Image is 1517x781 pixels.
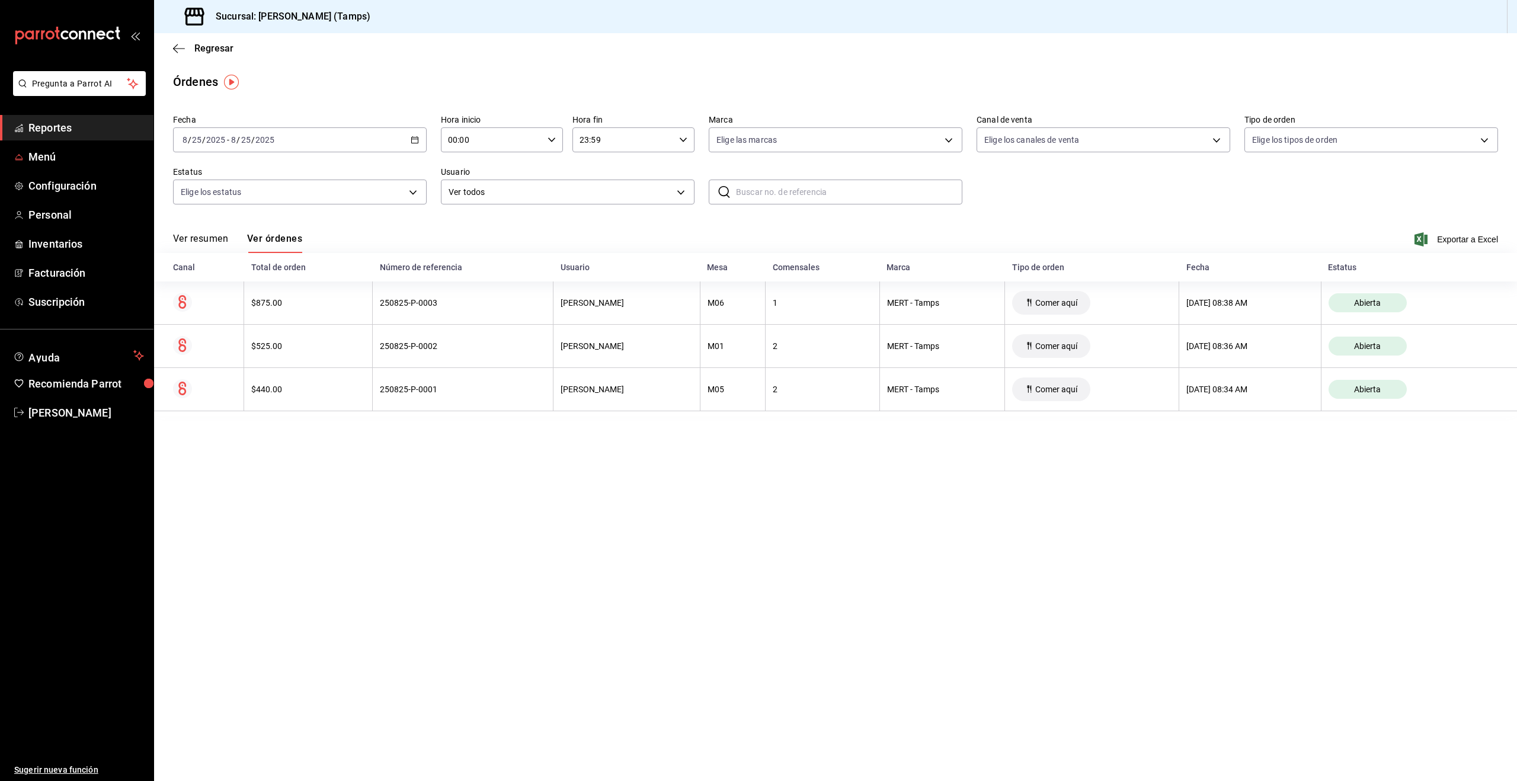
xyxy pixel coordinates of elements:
[251,263,366,272] div: Total de orden
[561,341,692,351] div: [PERSON_NAME]
[28,178,144,194] span: Configuración
[182,135,188,145] input: --
[773,298,872,308] div: 1
[773,385,872,394] div: 2
[130,31,140,40] button: open_drawer_menu
[886,263,998,272] div: Marca
[224,75,239,89] img: Tooltip marker
[231,135,236,145] input: --
[1186,341,1314,351] div: [DATE] 08:36 AM
[173,263,237,272] div: Canal
[1349,385,1385,394] span: Abierta
[716,134,777,146] span: Elige las marcas
[1030,298,1082,308] span: Comer aquí
[1252,134,1337,146] span: Elige los tipos de orden
[255,135,275,145] input: ----
[28,236,144,252] span: Inventarios
[236,135,240,145] span: /
[173,168,427,176] label: Estatus
[32,78,127,90] span: Pregunta a Parrot AI
[28,207,144,223] span: Personal
[28,149,144,165] span: Menú
[173,116,427,124] label: Fecha
[1328,263,1498,272] div: Estatus
[773,263,873,272] div: Comensales
[247,233,302,253] button: Ver órdenes
[181,186,241,198] span: Elige los estatus
[887,385,998,394] div: MERT - Tamps
[380,263,546,272] div: Número de referencia
[708,341,758,351] div: M01
[561,385,692,394] div: [PERSON_NAME]
[572,116,695,124] label: Hora fin
[194,43,233,54] span: Regresar
[887,341,998,351] div: MERT - Tamps
[977,116,1230,124] label: Canal de venta
[241,135,251,145] input: --
[28,294,144,310] span: Suscripción
[191,135,202,145] input: --
[173,233,228,253] button: Ver resumen
[1012,263,1172,272] div: Tipo de orden
[380,341,546,351] div: 250825-P-0002
[380,385,546,394] div: 250825-P-0001
[28,376,144,392] span: Recomienda Parrot
[709,116,962,124] label: Marca
[1186,298,1314,308] div: [DATE] 08:38 AM
[251,341,365,351] div: $525.00
[173,233,302,253] div: navigation tabs
[28,120,144,136] span: Reportes
[736,180,962,204] input: Buscar no. de referencia
[1030,341,1082,351] span: Comer aquí
[1244,116,1498,124] label: Tipo de orden
[13,71,146,96] button: Pregunta a Parrot AI
[251,385,365,394] div: $440.00
[887,298,998,308] div: MERT - Tamps
[251,135,255,145] span: /
[441,116,563,124] label: Hora inicio
[561,263,693,272] div: Usuario
[206,9,370,24] h3: Sucursal: [PERSON_NAME] (Tamps)
[28,348,129,363] span: Ayuda
[1186,385,1314,394] div: [DATE] 08:34 AM
[202,135,206,145] span: /
[984,134,1079,146] span: Elige los canales de venta
[441,168,695,176] label: Usuario
[449,186,673,199] span: Ver todos
[251,298,365,308] div: $875.00
[28,405,144,421] span: [PERSON_NAME]
[227,135,229,145] span: -
[14,764,144,776] span: Sugerir nueva función
[8,86,146,98] a: Pregunta a Parrot AI
[173,43,233,54] button: Regresar
[173,73,218,91] div: Órdenes
[380,298,546,308] div: 250825-P-0003
[206,135,226,145] input: ----
[28,265,144,281] span: Facturación
[188,135,191,145] span: /
[1186,263,1314,272] div: Fecha
[707,263,758,272] div: Mesa
[561,298,692,308] div: [PERSON_NAME]
[773,341,872,351] div: 2
[708,385,758,394] div: M05
[708,298,758,308] div: M06
[1349,341,1385,351] span: Abierta
[1349,298,1385,308] span: Abierta
[1417,232,1498,247] button: Exportar a Excel
[1030,385,1082,394] span: Comer aquí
